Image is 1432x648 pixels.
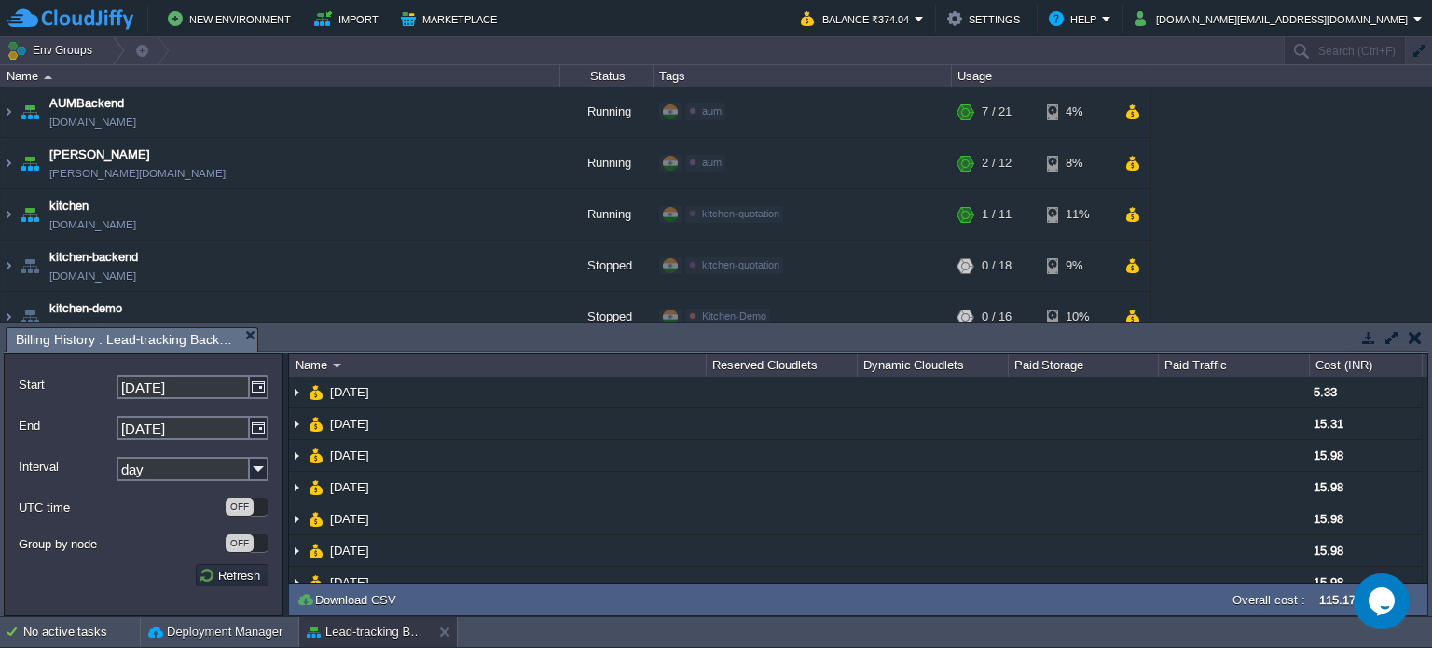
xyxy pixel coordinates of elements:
[1047,87,1108,137] div: 4%
[49,299,122,318] a: kitchen-demo
[199,567,266,584] button: Refresh
[560,189,654,240] div: Running
[1047,292,1108,342] div: 10%
[1049,7,1102,30] button: Help
[309,408,324,439] img: AMDAwAAAACH5BAEAAAAALAAAAAABAAEAAAICRAEAOw==
[1319,593,1356,607] label: 115.17
[1354,573,1413,629] iframe: chat widget
[17,138,43,188] img: AMDAwAAAACH5BAEAAAAALAAAAAABAAEAAAICRAEAOw==
[291,354,706,377] div: Name
[328,543,372,558] span: [DATE]
[17,241,43,291] img: AMDAwAAAACH5BAEAAAAALAAAAAABAAEAAAICRAEAOw==
[17,189,43,240] img: AMDAwAAAACH5BAEAAAAALAAAAAABAAEAAAICRAEAOw==
[859,354,1008,377] div: Dynamic Cloudlets
[333,364,341,368] img: AMDAwAAAACH5BAEAAAAALAAAAAABAAEAAAICRAEAOw==
[44,75,52,79] img: AMDAwAAAACH5BAEAAAAALAAAAAABAAEAAAICRAEAOw==
[19,416,115,435] label: End
[1314,417,1343,431] span: 15.31
[49,267,136,285] a: [DOMAIN_NAME]
[328,384,372,400] a: [DATE]
[16,328,240,352] span: Billing History : Lead-tracking Backend
[1314,544,1343,558] span: 15.98
[560,292,654,342] div: Stopped
[1314,480,1343,494] span: 15.98
[289,503,304,534] img: AMDAwAAAACH5BAEAAAAALAAAAAABAAEAAAICRAEAOw==
[314,7,384,30] button: Import
[654,65,951,87] div: Tags
[1311,354,1422,377] div: Cost (INR)
[309,535,324,566] img: AMDAwAAAACH5BAEAAAAALAAAAAABAAEAAAICRAEAOw==
[49,94,124,113] a: AUMBackend
[49,318,136,337] a: [DOMAIN_NAME]
[289,535,304,566] img: AMDAwAAAACH5BAEAAAAALAAAAAABAAEAAAICRAEAOw==
[947,7,1026,30] button: Settings
[19,498,224,517] label: UTC time
[1314,448,1343,462] span: 15.98
[289,440,304,471] img: AMDAwAAAACH5BAEAAAAALAAAAAABAAEAAAICRAEAOw==
[702,157,722,168] span: aum
[49,164,226,183] a: [PERSON_NAME][DOMAIN_NAME]
[226,498,254,516] div: OFF
[17,87,43,137] img: AMDAwAAAACH5BAEAAAAALAAAAAABAAEAAAICRAEAOw==
[328,511,372,527] a: [DATE]
[309,440,324,471] img: AMDAwAAAACH5BAEAAAAALAAAAAABAAEAAAICRAEAOw==
[49,113,136,131] a: [DOMAIN_NAME]
[23,617,140,647] div: No active tasks
[289,567,304,598] img: AMDAwAAAACH5BAEAAAAALAAAAAABAAEAAAICRAEAOw==
[1,292,16,342] img: AMDAwAAAACH5BAEAAAAALAAAAAABAAEAAAICRAEAOw==
[19,375,115,394] label: Start
[561,65,653,87] div: Status
[1,138,16,188] img: AMDAwAAAACH5BAEAAAAALAAAAAABAAEAAAICRAEAOw==
[19,457,115,476] label: Interval
[1010,354,1159,377] div: Paid Storage
[328,448,372,463] a: [DATE]
[401,7,503,30] button: Marketplace
[801,7,915,30] button: Balance ₹374.04
[1047,189,1108,240] div: 11%
[289,377,304,407] img: AMDAwAAAACH5BAEAAAAALAAAAAABAAEAAAICRAEAOw==
[708,354,857,377] div: Reserved Cloudlets
[307,623,424,641] button: Lead-tracking Backend
[702,105,722,117] span: aum
[982,292,1012,342] div: 0 / 16
[309,472,324,503] img: AMDAwAAAACH5BAEAAAAALAAAAAABAAEAAAICRAEAOw==
[560,138,654,188] div: Running
[226,534,254,552] div: OFF
[560,241,654,291] div: Stopped
[328,574,372,590] a: [DATE]
[49,197,89,215] a: kitchen
[560,87,654,137] div: Running
[289,408,304,439] img: AMDAwAAAACH5BAEAAAAALAAAAAABAAEAAAICRAEAOw==
[309,503,324,534] img: AMDAwAAAACH5BAEAAAAALAAAAAABAAEAAAICRAEAOw==
[49,145,150,164] a: [PERSON_NAME]
[1314,512,1343,526] span: 15.98
[1314,575,1343,589] span: 15.98
[296,591,402,608] button: Download CSV
[953,65,1150,87] div: Usage
[7,7,133,31] img: CloudJiffy
[1047,241,1108,291] div: 9%
[702,208,779,219] span: kitchen-quotation
[328,416,372,432] a: [DATE]
[1135,7,1413,30] button: [DOMAIN_NAME][EMAIL_ADDRESS][DOMAIN_NAME]
[982,87,1012,137] div: 7 / 21
[1,241,16,291] img: AMDAwAAAACH5BAEAAAAALAAAAAABAAEAAAICRAEAOw==
[982,138,1012,188] div: 2 / 12
[328,479,372,495] a: [DATE]
[702,259,779,270] span: kitchen-quotation
[982,189,1012,240] div: 1 / 11
[289,472,304,503] img: AMDAwAAAACH5BAEAAAAALAAAAAABAAEAAAICRAEAOw==
[1047,138,1108,188] div: 8%
[148,623,282,641] button: Deployment Manager
[7,37,99,63] button: Env Groups
[49,248,138,267] span: kitchen-backend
